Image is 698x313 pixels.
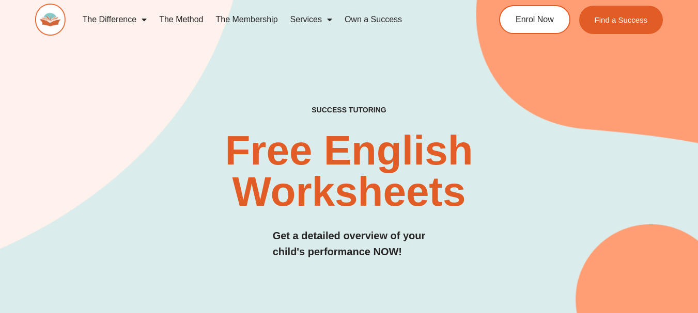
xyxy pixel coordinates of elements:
[256,106,442,114] h4: SUCCESS TUTORING​
[76,8,463,31] nav: Menu
[76,8,153,31] a: The Difference
[516,15,554,24] span: Enrol Now
[142,130,556,212] h2: Free English Worksheets​
[210,8,284,31] a: The Membership
[499,5,570,34] a: Enrol Now
[273,228,426,260] h3: Get a detailed overview of your child's performance NOW!
[153,8,209,31] a: The Method
[338,8,408,31] a: Own a Success
[284,8,338,31] a: Services
[595,16,648,24] span: Find a Success
[579,6,663,34] a: Find a Success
